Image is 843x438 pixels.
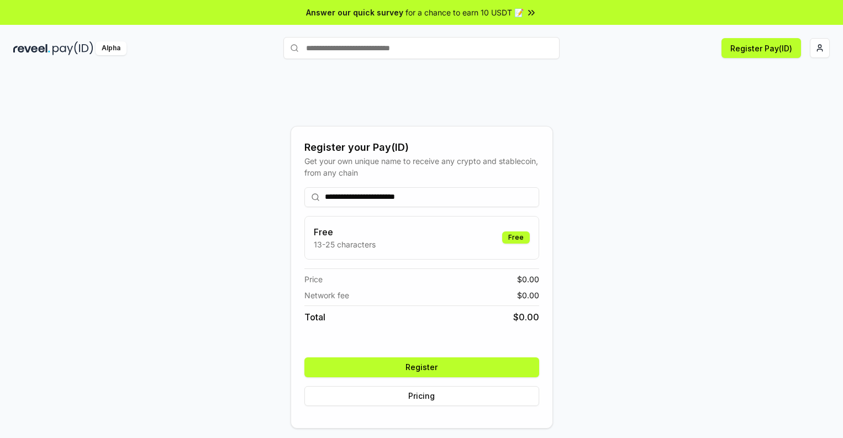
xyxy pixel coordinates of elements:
[721,38,801,58] button: Register Pay(ID)
[517,273,539,285] span: $ 0.00
[517,289,539,301] span: $ 0.00
[304,140,539,155] div: Register your Pay(ID)
[306,7,403,18] span: Answer our quick survey
[304,273,323,285] span: Price
[304,386,539,406] button: Pricing
[304,357,539,377] button: Register
[13,41,50,55] img: reveel_dark
[96,41,127,55] div: Alpha
[314,239,376,250] p: 13-25 characters
[304,155,539,178] div: Get your own unique name to receive any crypto and stablecoin, from any chain
[405,7,524,18] span: for a chance to earn 10 USDT 📝
[502,231,530,244] div: Free
[314,225,376,239] h3: Free
[304,310,325,324] span: Total
[513,310,539,324] span: $ 0.00
[52,41,93,55] img: pay_id
[304,289,349,301] span: Network fee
